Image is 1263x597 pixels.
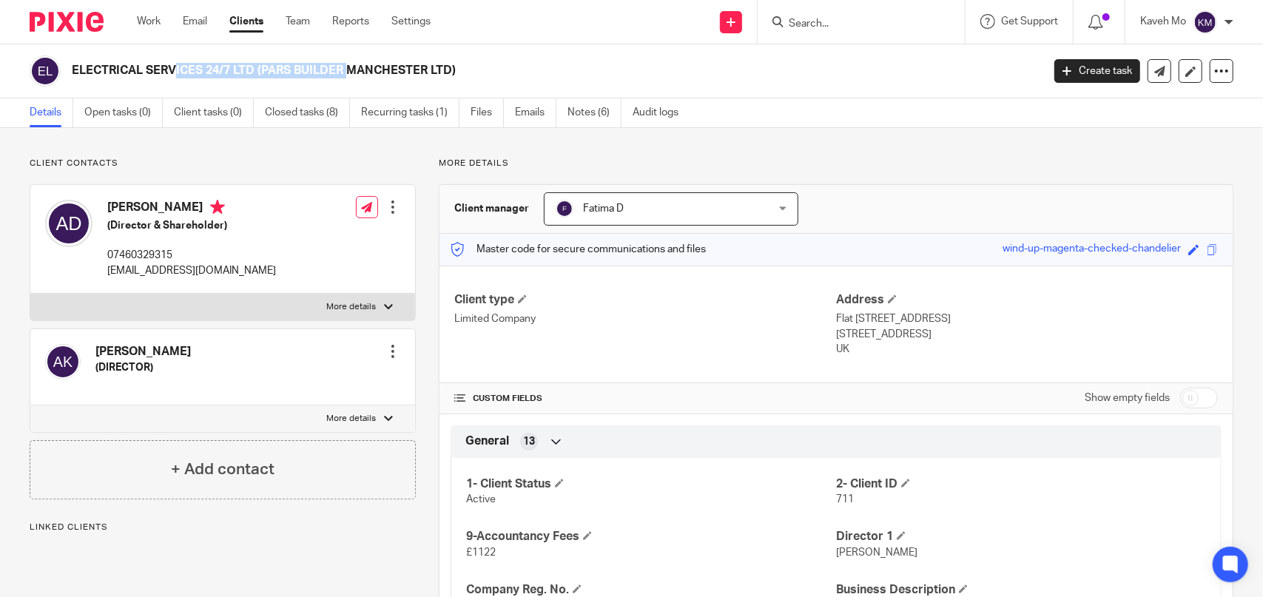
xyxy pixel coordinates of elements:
img: svg%3E [30,55,61,87]
a: Details [30,98,73,127]
p: More details [327,413,377,425]
span: Fatima D [583,203,624,214]
p: Kaveh Mo [1140,14,1186,29]
a: Recurring tasks (1) [361,98,459,127]
p: Linked clients [30,522,416,533]
img: svg%3E [45,200,92,247]
a: Closed tasks (8) [265,98,350,127]
p: Limited Company [454,311,836,326]
h4: Address [836,292,1218,308]
a: Create task [1054,59,1140,83]
label: Show empty fields [1085,391,1170,405]
div: wind-up-magenta-checked-chandelier [1003,241,1181,258]
img: svg%3E [45,344,81,380]
i: Primary [210,200,225,215]
a: Emails [515,98,556,127]
span: 711 [836,494,854,505]
img: Pixie [30,12,104,32]
h4: 1- Client Status [466,476,836,492]
a: Team [286,14,310,29]
h4: Client type [454,292,836,308]
h4: 2- Client ID [836,476,1206,492]
h3: Client manager [454,201,529,216]
span: Get Support [1001,16,1058,27]
a: Open tasks (0) [84,98,163,127]
img: svg%3E [1193,10,1217,34]
a: Reports [332,14,369,29]
input: Search [787,18,920,31]
a: Client tasks (0) [174,98,254,127]
p: UK [836,342,1218,357]
h4: [PERSON_NAME] [107,200,276,218]
h4: 9-Accountancy Fees [466,529,836,544]
a: Clients [229,14,263,29]
a: Audit logs [633,98,690,127]
p: Flat [STREET_ADDRESS] [836,311,1218,326]
a: Email [183,14,207,29]
span: 13 [523,434,535,449]
p: 07460329315 [107,248,276,263]
img: svg%3E [556,200,573,217]
h2: ELECTRICAL SERVICES 24/7 LTD (PARS BUILDER MANCHESTER LTD) [72,63,840,78]
span: [PERSON_NAME] [836,547,917,558]
p: [EMAIL_ADDRESS][DOMAIN_NAME] [107,263,276,278]
span: Active [466,494,496,505]
a: Work [137,14,161,29]
h4: [PERSON_NAME] [95,344,191,360]
h4: Director 1 [836,529,1206,544]
p: More details [327,301,377,313]
a: Files [471,98,504,127]
p: [STREET_ADDRESS] [836,327,1218,342]
p: More details [439,158,1233,169]
a: Notes (6) [567,98,622,127]
h5: (DIRECTOR) [95,360,191,375]
p: Client contacts [30,158,416,169]
span: General [465,434,509,449]
h4: CUSTOM FIELDS [454,393,836,405]
h4: + Add contact [171,458,275,481]
h5: (Director & Shareholder) [107,218,276,233]
p: Master code for secure communications and files [451,242,706,257]
span: £1122 [466,547,496,558]
a: Settings [391,14,431,29]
